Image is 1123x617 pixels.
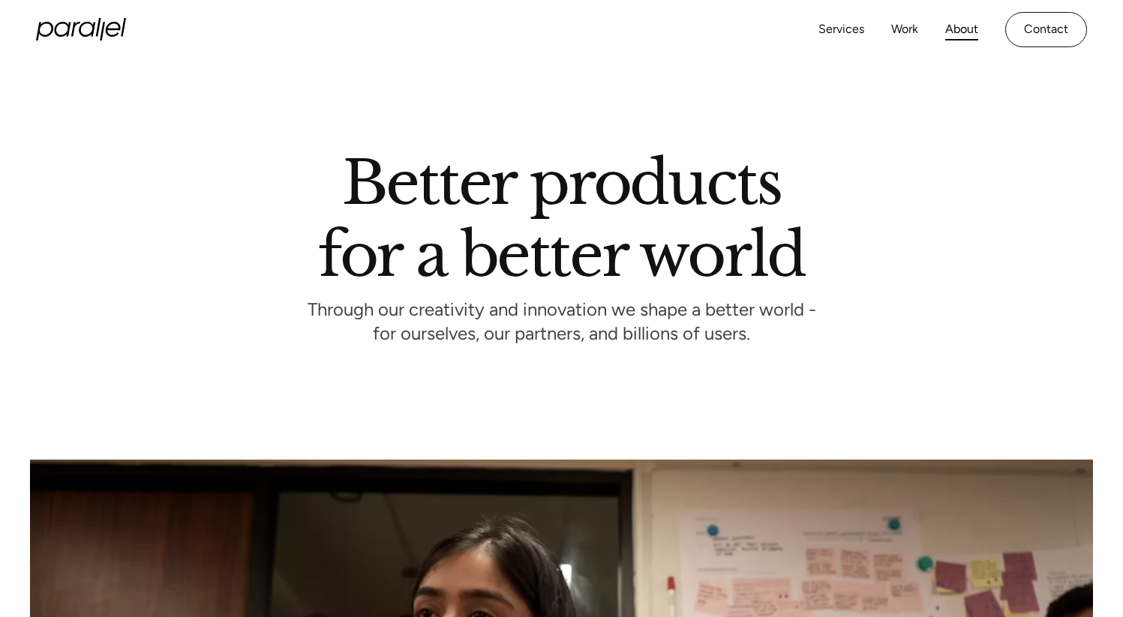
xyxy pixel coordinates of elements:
[318,161,805,277] h1: Better products for a better world
[308,303,816,344] p: Through our creativity and innovation we shape a better world - for ourselves, our partners, and ...
[36,18,126,40] a: home
[891,19,918,40] a: Work
[1005,12,1087,47] a: Contact
[945,19,978,40] a: About
[818,19,864,40] a: Services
